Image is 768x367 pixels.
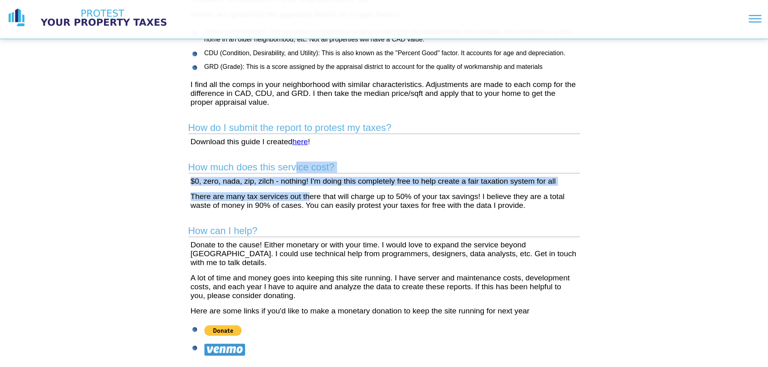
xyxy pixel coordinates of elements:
[292,137,308,146] a: here
[191,241,578,267] p: Donate to the cause! Either monetary or with your time. I would love to expand the service beyond...
[204,325,241,336] img: PayPal - The safer, easier way to pay online!
[188,162,580,174] h2: How much does this service cost?
[188,122,580,134] h2: How do I submit the report to protest my taxes?
[6,8,174,28] a: logo logo text
[191,177,578,186] p: $0, zero, nada, zip, zilch - nothing! I'm doing this completely free to help create a fair taxati...
[191,137,578,146] p: Download this guide I created !
[204,344,246,356] img: Donate with Venmo
[6,8,27,28] img: logo
[33,8,174,28] img: logo text
[188,225,580,237] h2: How can I help?
[191,80,578,107] p: I find all the comps in your neighborhood with similar characteristics. Adjustments are made to e...
[191,307,578,315] p: Here are some links if you'd like to make a monetary donation to keep the site running for next year
[191,192,578,210] p: There are many tax services out there that will charge up to 50% of your tax savings! I believe t...
[204,50,584,57] li: CDU (Condition, Desirability, and Utility): This is also known as the "Percent Good" factor. It a...
[204,63,584,70] li: GRD (Grade): This is a score assigned by the appraisal district to account for the quality of wor...
[191,274,578,300] p: A lot of time and money goes into keeping this site running. I have server and maintenance costs,...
